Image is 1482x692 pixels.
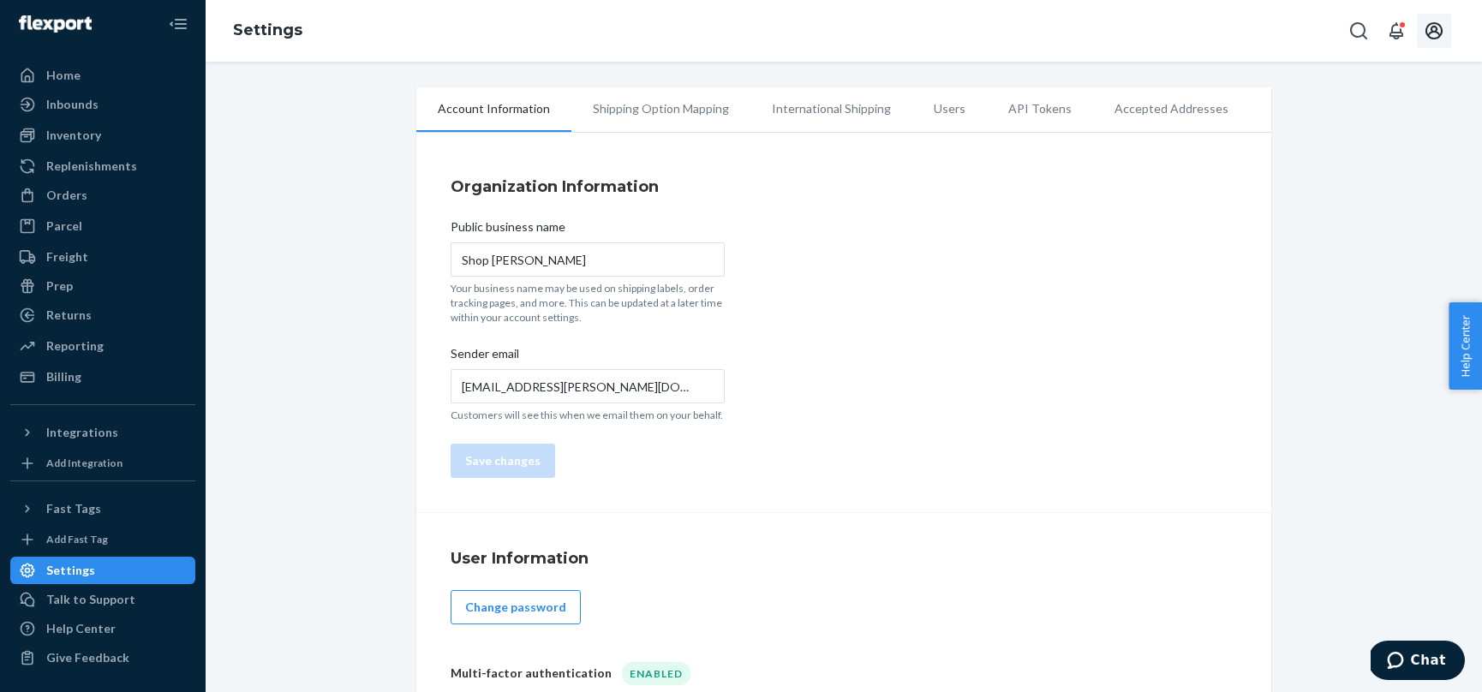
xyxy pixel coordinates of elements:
a: Orders [10,182,195,209]
a: Inventory [10,122,195,149]
div: Orders [46,187,87,204]
div: Settings [46,562,95,579]
a: Freight [10,243,195,271]
button: Give Feedback [10,644,195,671]
li: Shipping Option Mapping [571,87,750,130]
button: Save changes [451,444,555,478]
p: Multi-factor authentication [451,665,612,682]
li: Account Information [416,87,571,132]
a: Parcel [10,212,195,240]
button: Help Center [1449,302,1482,390]
button: Open account menu [1417,14,1451,48]
img: Flexport logo [19,15,92,33]
p: Customers will see this when we email them on your behalf. [451,408,725,422]
button: Talk to Support [10,586,195,613]
div: Reporting [46,337,104,355]
button: Close Navigation [161,7,195,41]
a: Reporting [10,332,195,360]
a: Add Integration [10,453,195,474]
div: Enabled [622,662,690,685]
div: Inventory [46,127,101,144]
iframe: Opens a widget where you can chat to one of our agents [1371,641,1465,683]
div: Home [46,67,81,84]
a: Prep [10,272,195,300]
div: Freight [46,248,88,265]
div: Returns [46,307,92,324]
li: Accepted Addresses [1093,87,1250,130]
button: Open notifications [1379,14,1413,48]
a: Inbounds [10,91,195,118]
button: Fast Tags [10,495,195,522]
div: Give Feedback [46,649,129,666]
a: Add Fast Tag [10,529,195,550]
div: Replenishments [46,158,137,175]
div: Inbounds [46,96,99,113]
button: Integrations [10,419,195,446]
a: Help Center [10,615,195,642]
h4: User Information [451,547,1237,570]
div: Add Integration [46,456,123,470]
div: Add Fast Tag [46,532,108,546]
div: Prep [46,277,73,295]
ol: breadcrumbs [219,6,316,56]
button: Open Search Box [1342,14,1376,48]
a: Returns [10,301,195,329]
li: Users [912,87,987,130]
div: Talk to Support [46,591,135,608]
li: API Tokens [987,87,1093,130]
div: Parcel [46,218,82,235]
h4: Organization Information [451,176,1237,198]
li: International Shipping [750,87,912,130]
span: Public business name [451,218,565,242]
a: Billing [10,363,195,391]
input: Public business name [451,242,725,277]
span: Sender email [451,345,519,369]
div: Help Center [46,620,116,637]
div: Fast Tags [46,500,101,517]
a: Replenishments [10,152,195,180]
div: Integrations [46,424,118,441]
p: Your business name may be used on shipping labels, order tracking pages, and more. This can be up... [451,281,725,325]
a: Settings [233,21,302,39]
button: Change password [451,590,581,624]
div: Billing [46,368,81,385]
a: Home [10,62,195,89]
input: Sender email [451,369,725,403]
a: Settings [10,557,195,584]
